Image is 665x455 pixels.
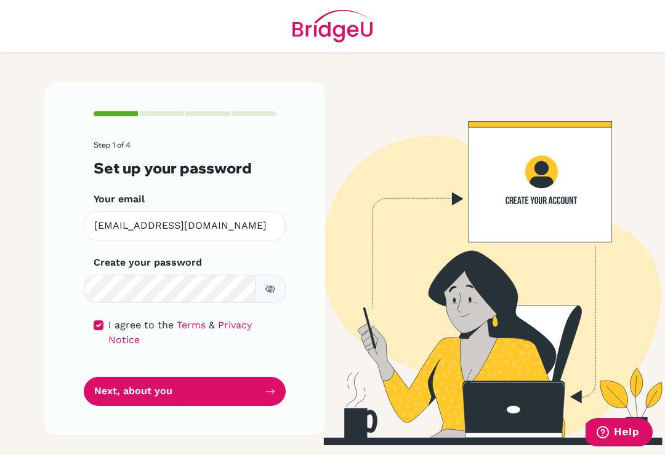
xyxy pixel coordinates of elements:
label: Create your password [94,255,202,270]
input: Insert your email* [84,212,286,240]
span: Step 1 of 4 [94,140,131,149]
span: I agree to the [108,319,174,331]
h3: Set up your password [94,159,276,176]
span: & [209,319,215,331]
label: Your email [94,192,145,207]
iframe: Opens a widget where you can find more information [586,418,653,449]
a: Terms [177,319,206,331]
button: Next, about you [84,377,286,406]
